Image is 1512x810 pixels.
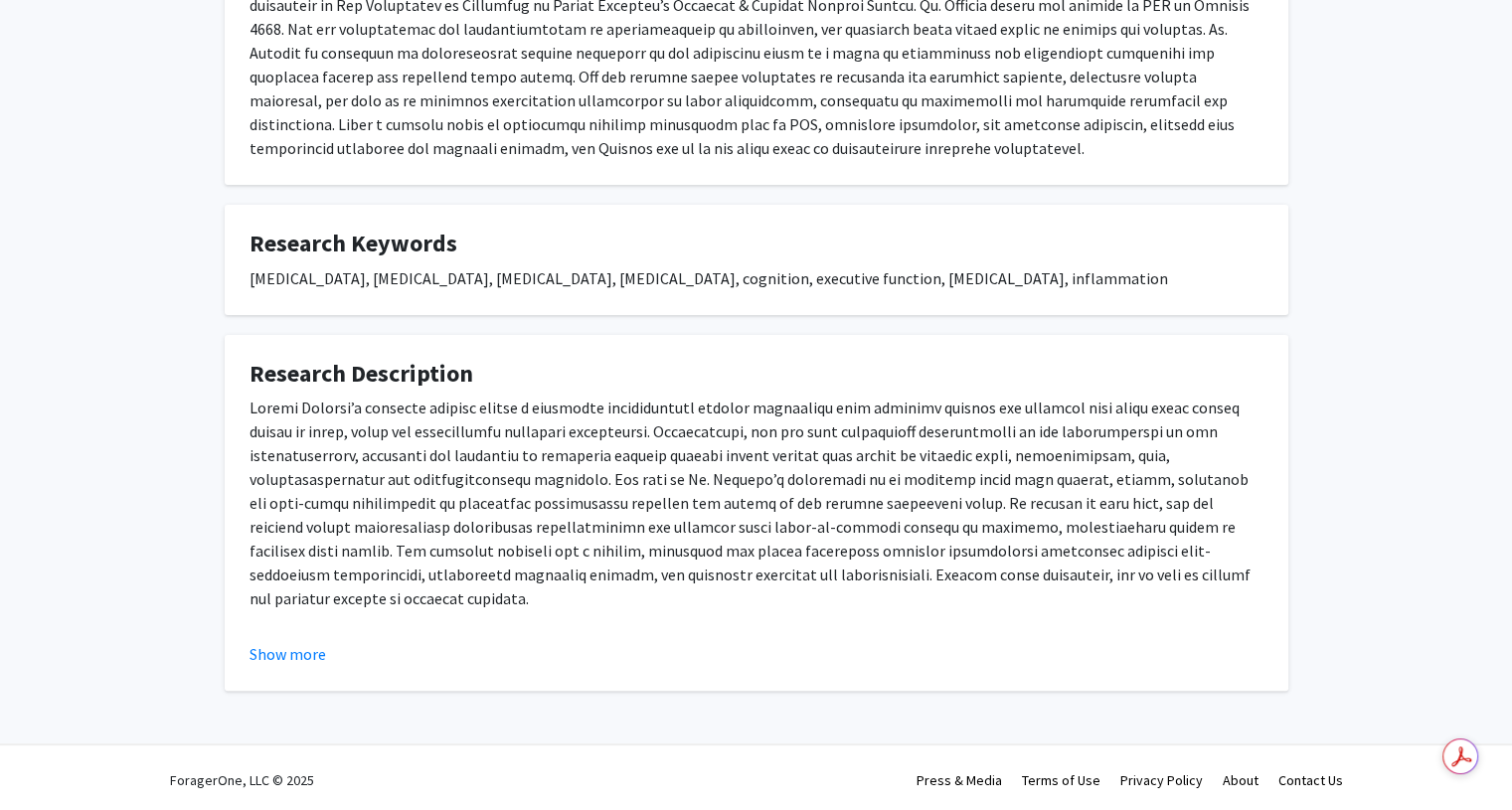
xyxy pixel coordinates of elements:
a: Contact Us [1278,771,1343,789]
a: Press & Media [917,771,1002,789]
a: Privacy Policy [1120,771,1203,789]
a: Terms of Use [1022,771,1100,789]
iframe: Chat [15,721,84,795]
h4: Research Keywords [250,230,1263,258]
div: [MEDICAL_DATA], [MEDICAL_DATA], [MEDICAL_DATA], [MEDICAL_DATA], cognition, executive function, [M... [250,266,1263,290]
button: Show more [250,642,326,666]
a: About [1223,771,1259,789]
h4: Research Description [250,360,1263,389]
